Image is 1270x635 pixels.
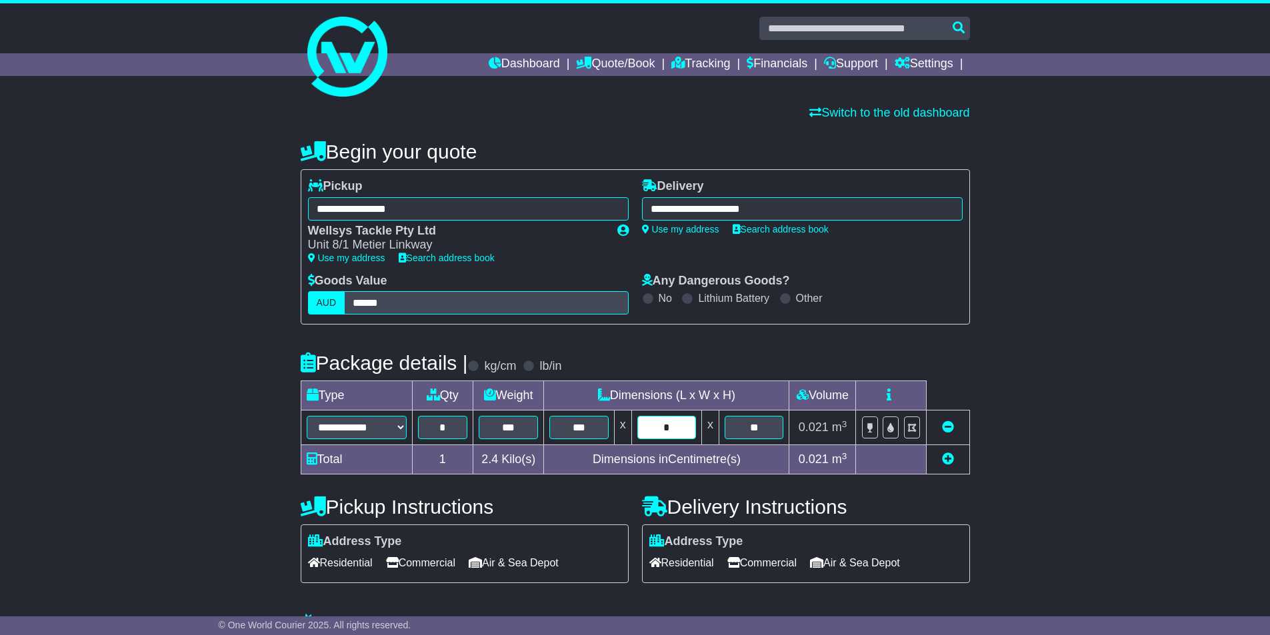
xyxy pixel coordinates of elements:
td: Type [301,381,412,410]
label: Address Type [308,534,402,549]
label: AUD [308,291,345,315]
span: m [832,420,847,434]
span: Air & Sea Depot [810,552,900,573]
td: Dimensions (L x W x H) [544,381,789,410]
a: Remove this item [942,420,954,434]
span: 0.021 [799,452,829,466]
td: Qty [412,381,473,410]
a: Use my address [308,253,385,263]
label: Other [796,292,823,305]
a: Use my address [642,224,719,235]
h4: Pickup Instructions [301,496,629,518]
a: Dashboard [489,53,560,76]
td: x [702,410,719,445]
a: Quote/Book [576,53,655,76]
div: Unit 8/1 Metier Linkway [308,238,604,253]
span: 0.021 [799,420,829,434]
span: m [832,452,847,466]
td: x [614,410,631,445]
td: 1 [412,445,473,474]
sup: 3 [842,419,847,429]
label: Pickup [308,179,363,194]
a: Search address book [399,253,495,263]
label: Goods Value [308,274,387,289]
label: lb/in [539,359,561,374]
a: Switch to the old dashboard [809,106,969,119]
label: Delivery [642,179,704,194]
a: Search address book [733,224,829,235]
label: Address Type [649,534,743,549]
td: Kilo(s) [473,445,544,474]
label: No [659,292,672,305]
span: Residential [308,552,373,573]
span: Commercial [386,552,455,573]
span: Air & Sea Depot [469,552,559,573]
h4: Delivery Instructions [642,496,970,518]
a: Tracking [671,53,730,76]
span: © One World Courier 2025. All rights reserved. [219,620,411,630]
span: Commercial [727,552,797,573]
label: Lithium Battery [698,292,769,305]
a: Financials [747,53,807,76]
a: Support [824,53,878,76]
a: Settings [895,53,953,76]
td: Total [301,445,412,474]
div: Wellsys Tackle Pty Ltd [308,224,604,239]
td: Volume [789,381,856,410]
h4: Package details | [301,352,468,374]
h4: Warranty & Insurance [301,613,970,635]
a: Add new item [942,452,954,466]
label: kg/cm [484,359,516,374]
span: 2.4 [481,452,498,466]
h4: Begin your quote [301,141,970,163]
sup: 3 [842,451,847,461]
label: Any Dangerous Goods? [642,274,790,289]
td: Dimensions in Centimetre(s) [544,445,789,474]
td: Weight [473,381,544,410]
span: Residential [649,552,714,573]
